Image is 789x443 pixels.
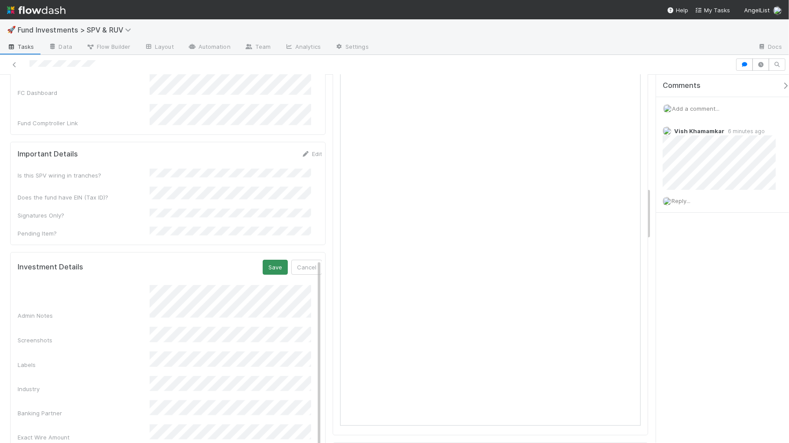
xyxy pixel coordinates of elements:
div: Exact Wire Amount [18,433,150,442]
div: Fund Comptroller Link [18,119,150,127]
a: Team [238,40,278,54]
div: FC Dashboard [18,88,150,97]
button: Save [263,260,288,275]
a: Settings [328,40,376,54]
span: Fund Investments > SPV & RUV [18,25,136,34]
span: Flow Builder [86,42,130,51]
h5: Important Details [18,150,78,159]
a: Layout [137,40,181,54]
div: Signatures Only? [18,211,150,220]
div: Industry [18,385,150,393]
a: Docs [751,40,789,54]
a: Edit [301,150,322,157]
span: AngelList [744,7,770,14]
div: Is this SPV wiring in tranches? [18,171,150,180]
a: Analytics [278,40,328,54]
a: Data [41,40,79,54]
span: 6 minutes ago [724,128,765,134]
span: Reply... [672,197,690,204]
div: Pending Item? [18,229,150,238]
img: avatar_2de93f86-b6c7-4495-bfe2-fb093354a53c.png [663,104,672,113]
div: Banking Partner [18,409,150,418]
a: Flow Builder [79,40,137,54]
img: avatar_2de93f86-b6c7-4495-bfe2-fb093354a53c.png [663,127,672,135]
h5: Investment Details [18,263,83,272]
button: Cancel [291,260,322,275]
span: Comments [663,81,701,90]
img: avatar_2de93f86-b6c7-4495-bfe2-fb093354a53c.png [663,197,672,206]
div: Help [667,6,688,15]
div: Labels [18,360,150,369]
span: My Tasks [695,7,730,14]
span: 🚀 [7,26,16,33]
a: Automation [181,40,238,54]
div: Screenshots [18,336,150,345]
a: My Tasks [695,6,730,15]
div: Does the fund have EIN (Tax ID)? [18,193,150,202]
span: Add a comment... [672,105,719,112]
span: Vish Khamamkar [674,127,724,134]
img: avatar_2de93f86-b6c7-4495-bfe2-fb093354a53c.png [773,6,782,15]
div: Admin Notes [18,311,150,320]
img: logo-inverted-e16ddd16eac7371096b0.svg [7,3,66,18]
span: Tasks [7,42,34,51]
